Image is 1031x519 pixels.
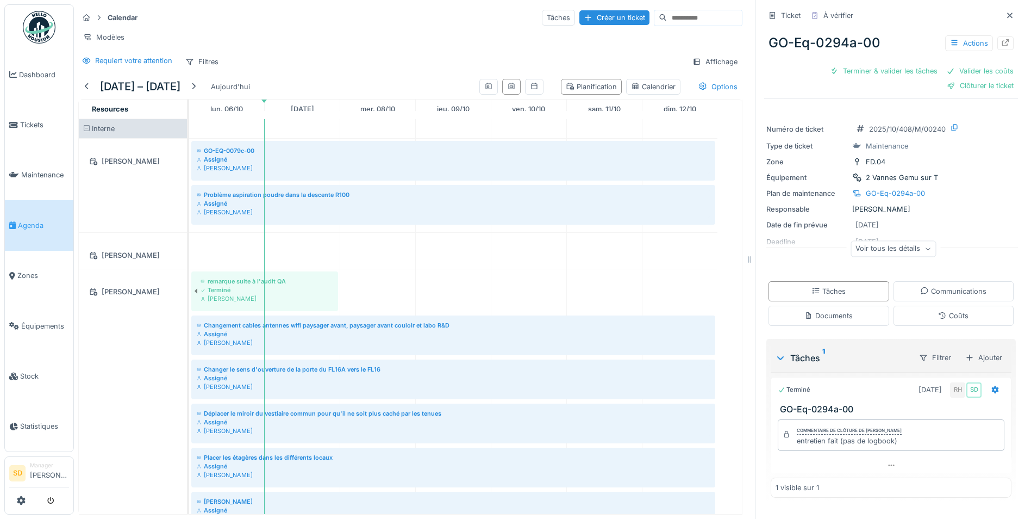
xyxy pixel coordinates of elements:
div: Terminé [778,385,810,394]
a: 6 octobre 2025 [208,102,246,116]
a: 9 octobre 2025 [434,102,472,116]
div: [DATE] [918,385,942,395]
a: Dashboard [5,50,73,100]
div: Équipement [766,172,848,183]
div: Aujourd'hui [207,79,254,94]
li: [PERSON_NAME] [30,461,69,485]
a: Zones [5,251,73,301]
div: Assigné [197,155,710,164]
div: [PERSON_NAME] [197,497,710,506]
div: Requiert votre attention [95,55,172,66]
div: Communications [920,286,986,296]
div: Plan de maintenance [766,188,848,199]
span: Agenda [18,220,69,231]
div: Changer le sens d'ouverture de la porte du FL16A vers le FL16 [197,365,710,374]
div: Clôturer le ticket [942,78,1018,93]
div: [PERSON_NAME] [197,382,710,391]
div: Ticket [781,10,801,21]
div: Responsable [766,204,848,214]
span: Resources [92,105,128,113]
div: Assigné [197,418,710,427]
div: Assigné [197,330,710,338]
div: [PERSON_NAME] [201,294,333,303]
div: Coûts [938,311,968,321]
div: Terminer & valider les tâches [826,64,942,78]
strong: Calendar [103,13,142,23]
div: Actions [945,35,993,51]
div: entretien fait (pas de logbook) [797,436,902,446]
div: [PERSON_NAME] [85,249,180,262]
div: Documents [804,311,853,321]
div: Filtres [180,54,223,70]
div: Valider les coûts [942,64,1018,78]
div: [PERSON_NAME] [85,285,180,299]
div: Zone [766,157,848,167]
span: Dashboard [19,70,69,80]
div: SD [966,382,982,398]
div: Commentaire de clôture de [PERSON_NAME] [797,427,902,435]
div: [PERSON_NAME] [197,338,710,347]
a: Tickets [5,100,73,150]
a: Agenda [5,200,73,250]
a: Équipements [5,301,73,351]
div: Date de fin prévue [766,220,848,230]
a: 11 octobre 2025 [585,102,623,116]
div: [PERSON_NAME] [85,155,180,168]
div: Manager [30,461,69,469]
div: GO-Eq-0294a-00 [866,188,925,199]
div: Ajouter [960,350,1007,366]
div: Assigné [197,506,710,515]
div: Options [693,79,742,95]
div: Affichage [688,54,742,70]
div: [PERSON_NAME] [197,471,710,479]
div: RH [950,382,965,398]
div: À vérifier [823,10,853,21]
span: Équipements [21,321,69,331]
div: [PERSON_NAME] [197,164,710,172]
div: Déplacer le miroir du vestiaire commun pour qu'il ne soit plus caché par les tenues [197,409,710,418]
div: GO-EQ-0079c-00 [197,146,710,155]
span: Maintenance [21,170,69,180]
div: Assigné [197,374,710,382]
a: Maintenance [5,150,73,200]
div: Problème aspiration poudre dans la descente R100 [197,190,710,199]
h3: GO-Eq-0294a-00 [780,404,1007,415]
div: Placer les étagères dans les différents locaux [197,453,710,462]
div: [DATE] [855,220,879,230]
div: Calendrier [631,82,676,92]
li: SD [9,465,26,481]
span: Tickets [20,120,69,130]
span: Statistiques [20,421,69,431]
div: Assigné [197,199,710,208]
img: Badge_color-CXgf-gQk.svg [23,11,55,44]
a: 12 octobre 2025 [661,102,699,116]
div: 2 Vannes Gemu sur T [866,172,938,183]
sup: 1 [822,351,825,364]
div: Tâches [775,351,910,364]
div: Changement cables antennes wifi paysager avant, paysager avant couloir et labo R&D [197,321,710,330]
div: Planification [566,82,617,92]
span: Stock [20,371,69,381]
a: Stock [5,351,73,401]
a: 10 octobre 2025 [509,102,548,116]
div: Type de ticket [766,141,848,151]
h5: [DATE] – [DATE] [100,80,180,93]
a: Statistiques [5,401,73,452]
div: FD.04 [866,157,885,167]
div: Filtrer [914,350,956,366]
div: Modèles [78,29,129,45]
a: SD Manager[PERSON_NAME] [9,461,69,487]
div: Voir tous les détails [851,241,936,257]
span: Interne [92,125,115,133]
div: 1 visible sur 1 [776,483,819,493]
div: Tâches [811,286,846,296]
div: Numéro de ticket [766,124,848,134]
div: Assigné [197,462,710,471]
div: 2025/10/408/M/00240 [869,124,946,134]
a: 7 octobre 2025 [288,102,317,116]
span: Zones [17,270,69,281]
div: remarque suite à l'audit QA [201,277,333,286]
div: [PERSON_NAME] [197,427,710,435]
div: GO-Eq-0294a-00 [764,29,1018,57]
div: [PERSON_NAME] [197,208,710,217]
